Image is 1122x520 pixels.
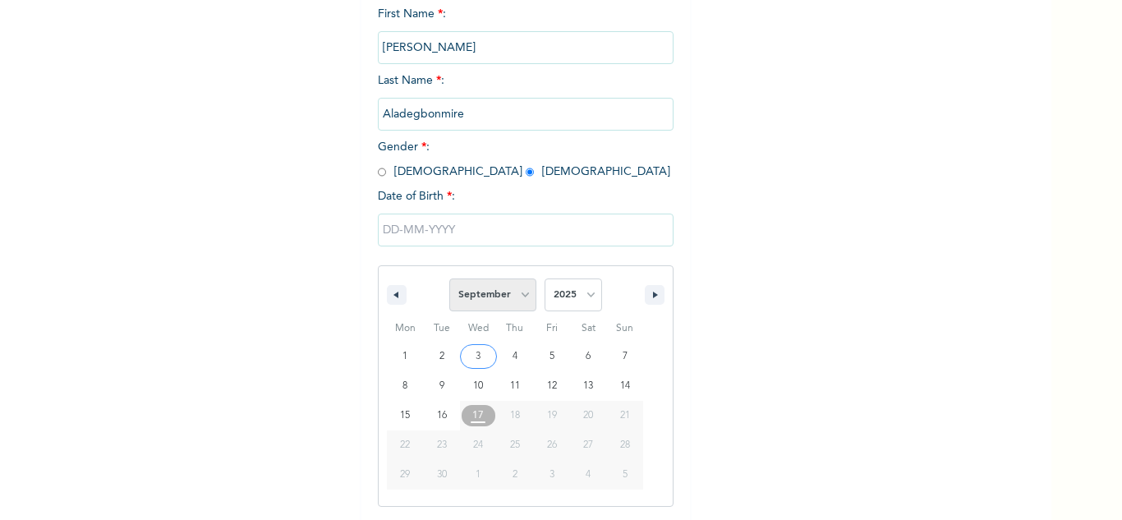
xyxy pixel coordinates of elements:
button: 6 [570,342,607,371]
button: 19 [533,401,570,430]
span: 28 [620,430,630,460]
span: 1 [402,342,407,371]
span: Last Name : [378,75,674,120]
button: 1 [387,342,424,371]
span: 29 [400,460,410,490]
span: 22 [400,430,410,460]
button: 16 [424,401,461,430]
span: Sun [606,315,643,342]
span: First Name : [378,8,674,53]
button: 28 [606,430,643,460]
span: Mon [387,315,424,342]
span: 27 [583,430,593,460]
span: 7 [623,342,628,371]
button: 8 [387,371,424,401]
span: 18 [510,401,520,430]
button: 4 [497,342,534,371]
button: 10 [460,371,497,401]
button: 11 [497,371,534,401]
span: 8 [402,371,407,401]
span: Date of Birth : [378,188,455,205]
button: 24 [460,430,497,460]
button: 2 [424,342,461,371]
span: 10 [473,371,483,401]
span: 5 [550,342,554,371]
button: 26 [533,430,570,460]
button: 14 [606,371,643,401]
span: 13 [583,371,593,401]
span: 2 [439,342,444,371]
button: 25 [497,430,534,460]
button: 17 [460,401,497,430]
span: 4 [513,342,517,371]
span: Sat [570,315,607,342]
span: 12 [547,371,557,401]
span: 25 [510,430,520,460]
span: 17 [472,401,484,430]
button: 30 [424,460,461,490]
button: 21 [606,401,643,430]
input: Enter your first name [378,31,674,64]
button: 5 [533,342,570,371]
span: 19 [547,401,557,430]
span: 26 [547,430,557,460]
input: DD-MM-YYYY [378,214,674,246]
span: Thu [497,315,534,342]
span: 23 [437,430,447,460]
button: 3 [460,342,497,371]
span: 30 [437,460,447,490]
span: 21 [620,401,630,430]
span: Wed [460,315,497,342]
button: 18 [497,401,534,430]
span: 20 [583,401,593,430]
input: Enter your last name [378,98,674,131]
button: 20 [570,401,607,430]
button: 13 [570,371,607,401]
span: 16 [437,401,447,430]
span: 24 [473,430,483,460]
button: 23 [424,430,461,460]
button: 7 [606,342,643,371]
span: 15 [400,401,410,430]
button: 9 [424,371,461,401]
button: 29 [387,460,424,490]
button: 15 [387,401,424,430]
span: 3 [476,342,481,371]
span: 9 [439,371,444,401]
span: 11 [510,371,520,401]
span: Tue [424,315,461,342]
span: 6 [586,342,591,371]
button: 22 [387,430,424,460]
button: 27 [570,430,607,460]
span: 14 [620,371,630,401]
span: Fri [533,315,570,342]
button: 12 [533,371,570,401]
span: Gender : [DEMOGRAPHIC_DATA] [DEMOGRAPHIC_DATA] [378,141,670,177]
